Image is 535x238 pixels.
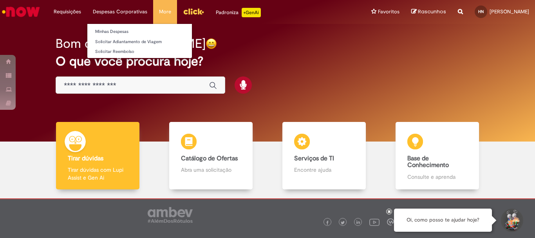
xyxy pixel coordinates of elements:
[242,8,261,17] p: +GenAi
[394,209,492,232] div: Oi, como posso te ajudar hoje?
[381,122,494,190] a: Base de Conhecimento Consulte e aprenda
[387,218,394,225] img: logo_footer_workplace.png
[490,8,529,15] span: [PERSON_NAME]
[378,8,399,16] span: Favoritos
[87,24,192,58] ul: Despesas Corporativas
[341,221,345,225] img: logo_footer_twitter.png
[356,220,360,225] img: logo_footer_linkedin.png
[294,166,354,174] p: Encontre ajuda
[87,27,192,36] a: Minhas Despesas
[216,8,261,17] div: Padroniza
[267,122,381,190] a: Serviços de TI Encontre ajuda
[411,8,446,16] a: Rascunhos
[93,8,147,16] span: Despesas Corporativas
[418,8,446,15] span: Rascunhos
[181,154,238,162] b: Catálogo de Ofertas
[294,154,334,162] b: Serviços de TI
[181,166,240,174] p: Abra uma solicitação
[159,8,171,16] span: More
[41,122,154,190] a: Tirar dúvidas Tirar dúvidas com Lupi Assist e Gen Ai
[54,8,81,16] span: Requisições
[148,207,193,223] img: logo_footer_ambev_rotulo_gray.png
[407,173,467,181] p: Consulte e aprenda
[87,38,192,46] a: Solicitar Adiantamento de Viagem
[183,5,204,17] img: click_logo_yellow_360x200.png
[56,37,206,51] h2: Bom dia, [PERSON_NAME]
[500,209,523,232] button: Iniciar Conversa de Suporte
[407,154,449,169] b: Base de Conhecimento
[87,47,192,56] a: Solicitar Reembolso
[68,166,127,182] p: Tirar dúvidas com Lupi Assist e Gen Ai
[154,122,267,190] a: Catálogo de Ofertas Abra uma solicitação
[369,217,380,227] img: logo_footer_youtube.png
[325,221,329,225] img: logo_footer_facebook.png
[206,38,217,49] img: happy-face.png
[478,9,484,14] span: HN
[56,55,479,68] h2: O que você procura hoje?
[1,4,41,20] img: ServiceNow
[68,154,103,162] b: Tirar dúvidas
